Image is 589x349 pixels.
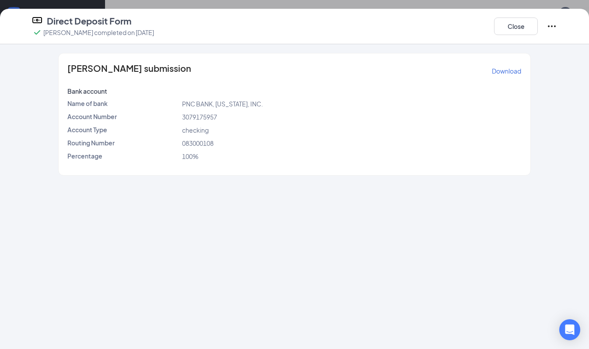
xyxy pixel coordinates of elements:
[494,18,538,35] button: Close
[32,15,42,25] svg: DirectDepositIcon
[182,152,199,160] span: 100%
[182,126,209,134] span: checking
[559,319,580,340] div: Open Intercom Messenger
[47,15,131,27] h4: Direct Deposit Form
[67,125,179,134] p: Account Type
[547,21,557,32] svg: Ellipses
[43,28,154,37] p: [PERSON_NAME] completed on [DATE]
[67,99,179,108] p: Name of bank
[491,64,522,78] button: Download
[182,100,263,108] span: PNC BANK, [US_STATE], INC.
[182,139,214,147] span: 083000108
[67,64,191,78] span: [PERSON_NAME] submission
[67,87,179,95] p: Bank account
[492,67,521,75] p: Download
[67,138,179,147] p: Routing Number
[67,112,179,121] p: Account Number
[67,152,179,160] p: Percentage
[32,27,42,38] svg: Checkmark
[182,113,217,121] span: 3079175957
